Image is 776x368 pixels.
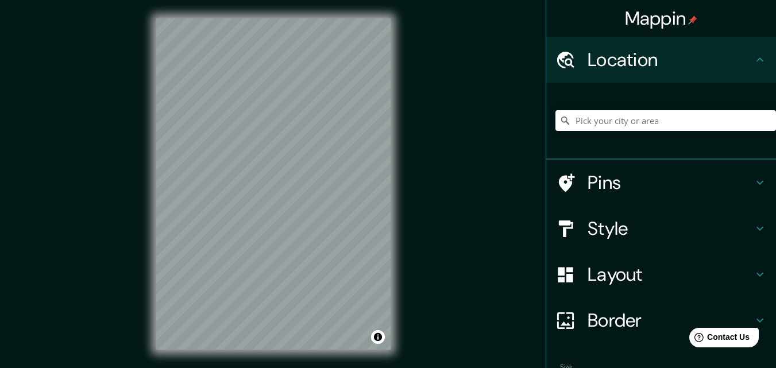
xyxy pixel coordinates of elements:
[156,18,391,350] canvas: Map
[625,7,698,30] h4: Mappin
[546,160,776,206] div: Pins
[688,16,697,25] img: pin-icon.png
[546,251,776,297] div: Layout
[371,330,385,344] button: Toggle attribution
[588,48,753,71] h4: Location
[588,217,753,240] h4: Style
[546,37,776,83] div: Location
[546,297,776,343] div: Border
[588,171,753,194] h4: Pins
[555,110,776,131] input: Pick your city or area
[588,309,753,332] h4: Border
[546,206,776,251] div: Style
[674,323,763,355] iframe: Help widget launcher
[588,263,753,286] h4: Layout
